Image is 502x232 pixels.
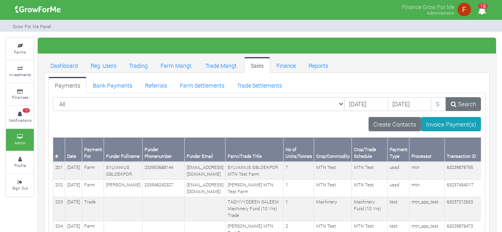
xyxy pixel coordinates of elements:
small: Farms [14,49,26,55]
small: Notifications [9,117,31,123]
a: Search [446,97,481,111]
a: Referrals [139,77,174,93]
td: 203 [53,197,65,221]
a: Farms [6,38,34,60]
a: Reg. Users [84,57,123,73]
td: SYLVANIUS GBLOEKPOR MTN Test Farm [226,162,284,179]
small: Admin [14,140,26,146]
td: [DATE] [65,162,82,179]
span: 18 [23,108,30,113]
a: Profile [6,151,34,173]
img: growforme image [12,2,64,17]
td: 202 [53,180,65,197]
td: ussd [388,180,409,197]
td: 1 [284,197,314,221]
a: Bank Payments [87,77,139,93]
a: 18 [474,8,490,15]
th: Payment For [82,138,104,162]
td: [EMAIL_ADDRESS][DOMAIN_NAME] [185,180,226,197]
td: [DATE] [65,197,82,221]
i: Notifications [474,2,490,19]
a: Trading [123,57,154,73]
a: Admin [6,129,34,151]
th: # [53,138,65,162]
td: [PERSON_NAME] [104,180,143,197]
small: Grow For Me Panel [13,23,51,29]
a: Reports [302,57,334,73]
td: SYLVANIUS GBLOEKPOR [104,162,143,179]
a: Farm Settlements [174,77,231,93]
td: Farm [82,162,104,179]
input: DD/MM/YYYY [344,97,388,111]
span: 18 [478,4,488,9]
th: Processor [409,138,445,162]
a: Invoice Payment(s) [421,117,481,131]
td: Machinery Fund (10 Yrs) [352,197,388,221]
td: MTN Test [314,180,352,197]
td: ussd [388,162,409,179]
a: Sales [244,57,270,73]
td: [DATE] [65,180,82,197]
th: Payment Type [388,138,409,162]
th: Funder Fullname [104,138,143,162]
small: Profile [14,163,26,168]
td: mtn_app_test [409,197,445,221]
a: Investments [6,61,34,82]
td: [EMAIL_ADDRESS][DOMAIN_NAME] [185,162,226,179]
td: 201 [53,162,65,179]
td: 233553688144 [143,162,185,179]
td: Trade [82,197,104,221]
td: MTN Test [314,162,352,179]
input: Search for Payments [431,97,446,111]
a: Trade Settlements [231,77,288,93]
small: Finances [12,94,28,100]
a: Finance [270,57,302,73]
td: Machinery [314,197,352,221]
a: Trade Mangt. [199,57,244,73]
td: MTN Test [352,180,388,197]
td: TAQIYYYDDEEN SALEEM Machinery Fund (10 Yrs) Trade [226,197,284,221]
td: mtn [409,180,445,197]
small: Administrator [427,10,454,16]
th: Funder Phonenumber [143,138,185,162]
a: 18 Notifications [6,106,34,128]
th: No of Units/Tonnes [284,138,314,162]
td: mtn [409,162,445,179]
img: growforme image [456,2,472,17]
input: DD/MM/YYYY [388,97,431,111]
th: Date [65,138,82,162]
td: 233546242327 [143,180,185,197]
td: 7 [284,162,314,179]
small: Sign Out [12,185,28,191]
p: Finance Grow For Me [402,2,454,11]
td: Farm [82,180,104,197]
th: Funder Email [185,138,226,162]
a: Farm Mangt. [154,57,199,73]
th: Crop/Trade Schedule [352,138,388,162]
a: Create Contacts [369,117,421,131]
a: Finances [6,84,34,105]
th: Farm/Trade Title [226,138,284,162]
td: 1 [284,180,314,197]
td: [PERSON_NAME] MTN Test Farm [226,180,284,197]
small: Investments [9,72,31,77]
a: Dashboard [44,57,84,73]
td: MTN Test [352,162,388,179]
a: Sign Out [6,174,34,196]
td: test [388,197,409,221]
th: Crop/Commodity [314,138,352,162]
a: Payments [48,77,87,93]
